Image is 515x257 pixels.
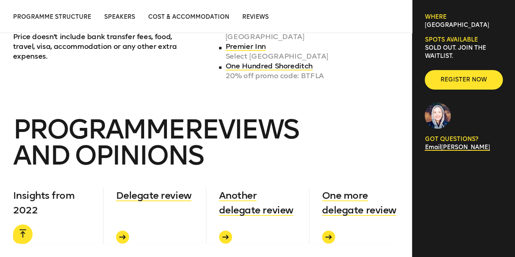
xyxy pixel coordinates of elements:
[13,113,298,171] span: PROGRAMME reviews and opinions
[116,189,192,201] span: Delegate review
[425,36,502,44] h6: Spots available
[425,135,502,143] p: GOT QUESTIONS?
[425,13,502,21] h6: Where
[104,13,135,20] span: Speakers
[425,70,503,90] button: Register now
[425,21,502,29] p: [GEOGRAPHIC_DATA]
[226,62,313,70] a: One Hundred Shoreditch
[103,188,204,244] a: Delegate review
[13,189,75,216] span: Insights from 2022
[148,13,229,20] span: Cost & Accommodation
[309,188,412,244] a: One more delegate review
[242,13,269,20] span: Reviews
[425,144,490,151] a: Email[PERSON_NAME]
[322,189,397,216] span: One more delegate review
[226,42,266,51] a: Premier Inn
[438,76,490,84] span: Register now
[425,44,502,60] p: SOLD OUT. Join the waitlist.
[13,32,193,61] p: Price doesn't include bank transfer fees, food, travel, visa, accommodation or any other extra ex...
[206,188,309,244] a: Another delegate review
[226,71,399,81] em: 20% off promo code: BTFLA
[226,51,399,61] em: Select [GEOGRAPHIC_DATA]
[219,189,294,216] span: Another delegate review
[13,13,91,20] span: Programme structure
